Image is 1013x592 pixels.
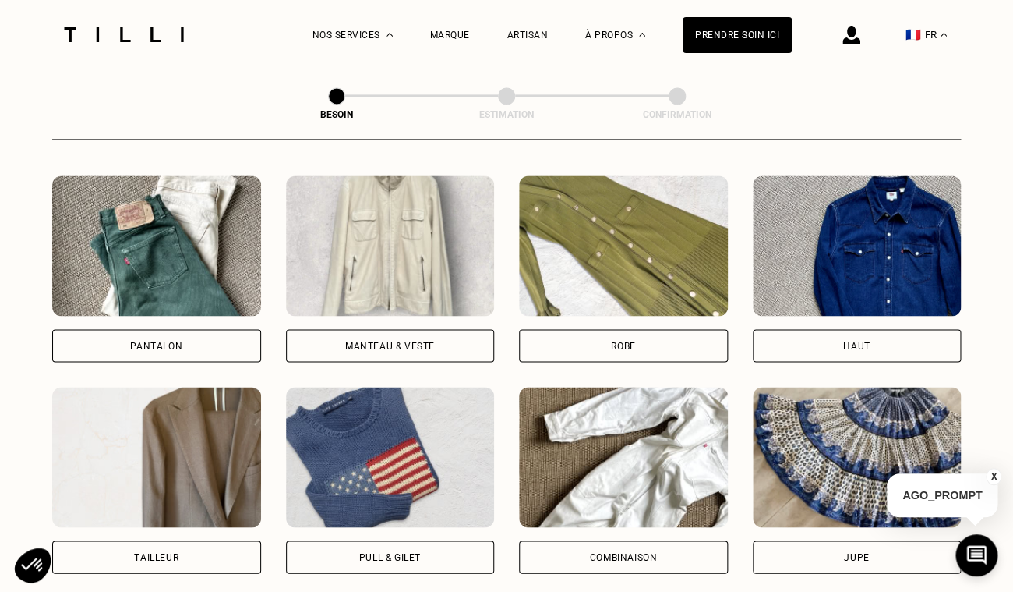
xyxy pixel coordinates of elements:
[519,387,728,527] img: Tilli retouche votre Combinaison
[753,387,962,527] img: Tilli retouche votre Jupe
[130,341,182,350] div: Pantalon
[599,109,755,120] div: Confirmation
[683,17,792,53] a: Prendre soin ici
[52,175,261,316] img: Tilli retouche votre Pantalon
[52,387,261,527] img: Tilli retouche votre Tailleur
[430,30,470,41] a: Marque
[345,341,435,350] div: Manteau & Veste
[286,387,495,527] img: Tilli retouche votre Pull & gilet
[359,552,421,562] div: Pull & gilet
[905,27,921,42] span: 🇫🇷
[844,552,869,562] div: Jupe
[611,341,635,350] div: Robe
[753,175,962,316] img: Tilli retouche votre Haut
[259,109,415,120] div: Besoin
[429,109,584,120] div: Estimation
[134,552,178,562] div: Tailleur
[941,33,947,37] img: menu déroulant
[507,30,549,41] a: Artisan
[386,33,393,37] img: Menu déroulant
[58,27,189,42] img: Logo du service de couturière Tilli
[842,26,860,44] img: icône connexion
[519,175,728,316] img: Tilli retouche votre Robe
[887,473,997,517] p: AGO_PROMPT
[843,341,870,350] div: Haut
[986,468,1001,485] button: X
[639,33,645,37] img: Menu déroulant à propos
[286,175,495,316] img: Tilli retouche votre Manteau & Veste
[589,552,657,562] div: Combinaison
